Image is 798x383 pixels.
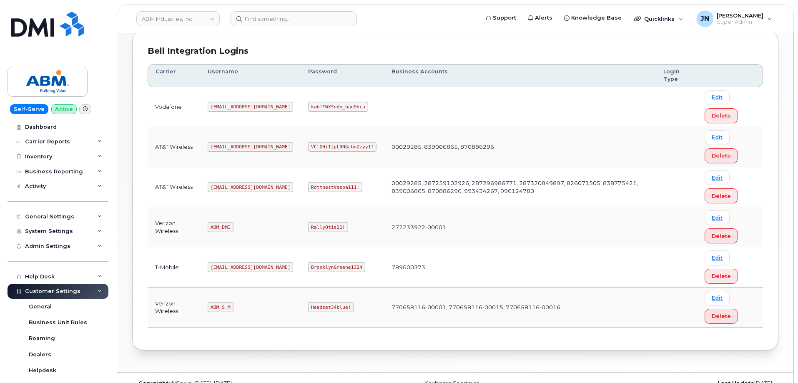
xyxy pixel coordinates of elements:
span: Delete [712,112,731,120]
a: Knowledge Base [558,10,627,26]
a: Edit [705,130,730,145]
td: 00029285, 287259102926, 287296986771, 287320849897, 826071505, 838775421, 839006865, 870886296, 9... [384,167,656,207]
code: ABM_DMI [208,222,233,232]
td: T-Mobile [148,247,200,287]
code: VClOHiIJpL0NGcbnZzyy1! [308,142,376,152]
th: Business Accounts [384,64,656,87]
button: Delete [705,188,738,203]
a: Edit [705,170,730,185]
code: Headset34blue! [308,302,354,312]
td: Verizon Wireless [148,288,200,328]
td: 272233922-00001 [384,207,656,247]
a: Edit [705,90,730,105]
td: AT&T Wireless [148,167,200,207]
th: Password [301,64,384,87]
th: Login Type [656,64,697,87]
span: JN [700,14,709,24]
td: Verizon Wireless [148,207,200,247]
th: Carrier [148,64,200,87]
code: [EMAIL_ADDRESS][DOMAIN_NAME] [208,102,293,112]
span: Delete [712,192,731,200]
span: Delete [712,312,731,320]
td: AT&T Wireless [148,127,200,167]
td: Vodafone [148,87,200,127]
a: Edit [705,210,730,225]
td: 770658116-00001, 770658116-00015, 770658116-00016 [384,288,656,328]
a: Alerts [522,10,558,26]
code: [EMAIL_ADDRESS][DOMAIN_NAME] [208,142,293,152]
a: Support [480,10,522,26]
span: Alerts [535,14,552,22]
button: Delete [705,148,738,163]
th: Username [200,64,301,87]
div: Bell Integration Logins [148,45,763,57]
input: Find something... [231,11,357,26]
span: Delete [712,152,731,160]
span: Super Admin [717,19,763,25]
code: RallyOtis21! [308,222,348,232]
span: Knowledge Base [571,14,622,22]
span: Delete [712,272,731,280]
div: Quicklinks [628,10,689,27]
a: ABM Industries, Inc. [136,11,220,26]
a: Edit [705,291,730,305]
td: 789000373 [384,247,656,287]
button: Delete [705,228,738,243]
td: 00029285, 839006865, 870886296 [384,127,656,167]
code: kwb!TWX*udn_ban9hcu [308,102,368,112]
button: Delete [705,309,738,324]
code: [EMAIL_ADDRESS][DOMAIN_NAME] [208,182,293,192]
button: Delete [705,269,738,284]
code: ABM_S_M [208,302,233,312]
a: Edit [705,250,730,265]
span: Quicklinks [644,15,675,22]
div: Joe Nguyen Jr. [691,10,778,27]
code: RottnestVespa111! [308,182,362,192]
span: [PERSON_NAME] [717,12,763,19]
code: BrooklynGreene1324 [308,262,365,272]
button: Delete [705,108,738,123]
span: Support [493,14,516,22]
code: [EMAIL_ADDRESS][DOMAIN_NAME] [208,262,293,272]
span: Delete [712,232,731,240]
